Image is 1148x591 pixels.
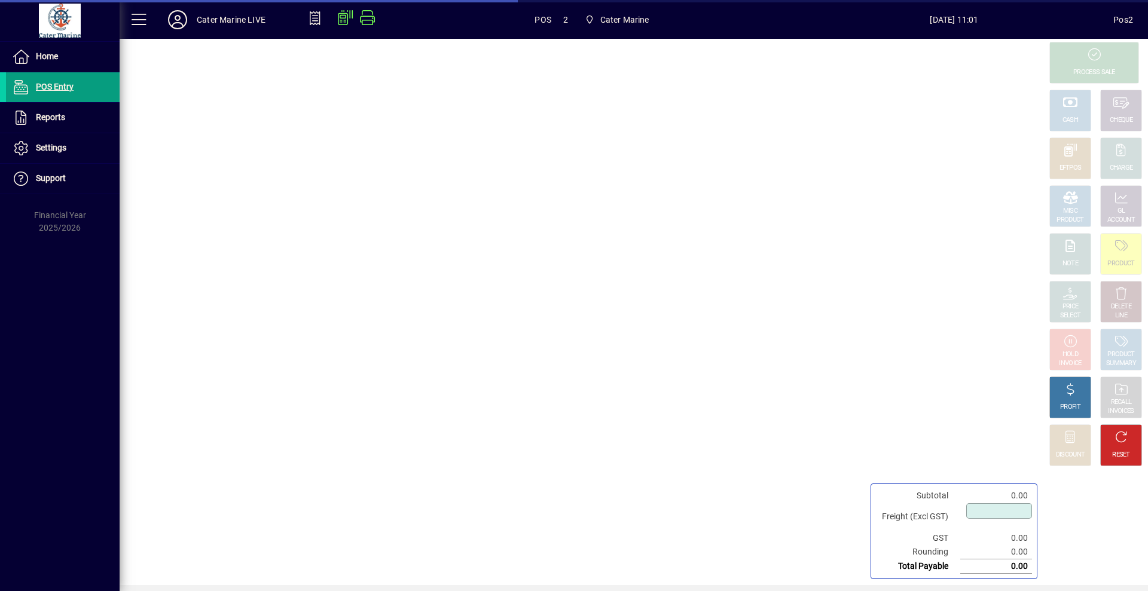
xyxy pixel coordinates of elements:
span: Settings [36,143,66,152]
td: GST [876,531,960,545]
div: PRODUCT [1107,350,1134,359]
div: ACCOUNT [1107,216,1135,225]
a: Support [6,164,120,194]
div: PRODUCT [1057,216,1083,225]
span: Cater Marine [600,10,649,29]
div: CASH [1062,116,1078,125]
div: RESET [1112,451,1130,460]
span: POS [535,10,551,29]
a: Settings [6,133,120,163]
a: Home [6,42,120,72]
div: Pos2 [1113,10,1133,29]
span: [DATE] 11:01 [795,10,1114,29]
td: Freight (Excl GST) [876,503,960,531]
div: SELECT [1060,311,1081,320]
div: GL [1118,207,1125,216]
div: PROFIT [1060,403,1080,412]
div: NOTE [1062,259,1078,268]
span: Support [36,173,66,183]
div: CHEQUE [1110,116,1132,125]
div: PROCESS SALE [1073,68,1115,77]
div: Cater Marine LIVE [197,10,265,29]
div: INVOICES [1108,407,1134,416]
td: 0.00 [960,559,1032,574]
div: CHARGE [1110,164,1133,173]
div: PRICE [1062,302,1079,311]
div: RECALL [1111,398,1132,407]
span: Cater Marine [580,9,654,30]
td: Total Payable [876,559,960,574]
td: Subtotal [876,489,960,503]
td: 0.00 [960,545,1032,559]
a: Reports [6,103,120,133]
div: PRODUCT [1107,259,1134,268]
div: EFTPOS [1060,164,1082,173]
div: DELETE [1111,302,1131,311]
span: Home [36,51,58,61]
span: 2 [563,10,568,29]
td: 0.00 [960,531,1032,545]
div: INVOICE [1059,359,1081,368]
td: Rounding [876,545,960,559]
span: POS Entry [36,82,74,91]
div: DISCOUNT [1056,451,1085,460]
span: Reports [36,112,65,122]
div: MISC [1063,207,1077,216]
div: SUMMARY [1106,359,1136,368]
td: 0.00 [960,489,1032,503]
button: Profile [158,9,197,30]
div: HOLD [1062,350,1078,359]
div: LINE [1115,311,1127,320]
